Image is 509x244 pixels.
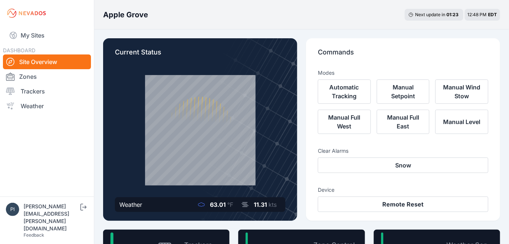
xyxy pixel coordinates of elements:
button: Manual Level [435,110,488,134]
span: kts [268,201,277,208]
a: Trackers [3,84,91,99]
div: [PERSON_NAME][EMAIL_ADDRESS][PERSON_NAME][DOMAIN_NAME] [24,203,79,232]
p: Current Status [115,47,285,63]
p: Commands [318,47,488,63]
a: My Sites [3,26,91,44]
button: Manual Full West [318,110,371,134]
button: Manual Wind Stow [435,79,488,104]
span: 63.01 [210,201,226,208]
h3: Modes [318,69,334,77]
button: Snow [318,158,488,173]
button: Automatic Tracking [318,79,371,104]
button: Manual Setpoint [377,79,430,104]
span: °F [227,201,233,208]
div: Weather [119,200,142,209]
div: 01 : 23 [446,12,460,18]
h3: Apple Grove [103,10,148,20]
a: Zones [3,69,91,84]
span: DASHBOARD [3,47,35,53]
a: Weather [3,99,91,113]
a: Site Overview [3,54,91,69]
span: 11.31 [254,201,267,208]
img: piotr.kolodziejczyk@energix-group.com [6,203,19,216]
nav: Breadcrumb [103,5,148,24]
a: Feedback [24,232,44,238]
span: 12:48 PM [468,12,487,17]
h3: Device [318,186,488,194]
button: Manual Full East [377,110,430,134]
img: Nevados [6,7,47,19]
h3: Clear Alarms [318,147,488,155]
span: EDT [488,12,497,17]
button: Remote Reset [318,197,488,212]
span: Next update in [415,12,445,17]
